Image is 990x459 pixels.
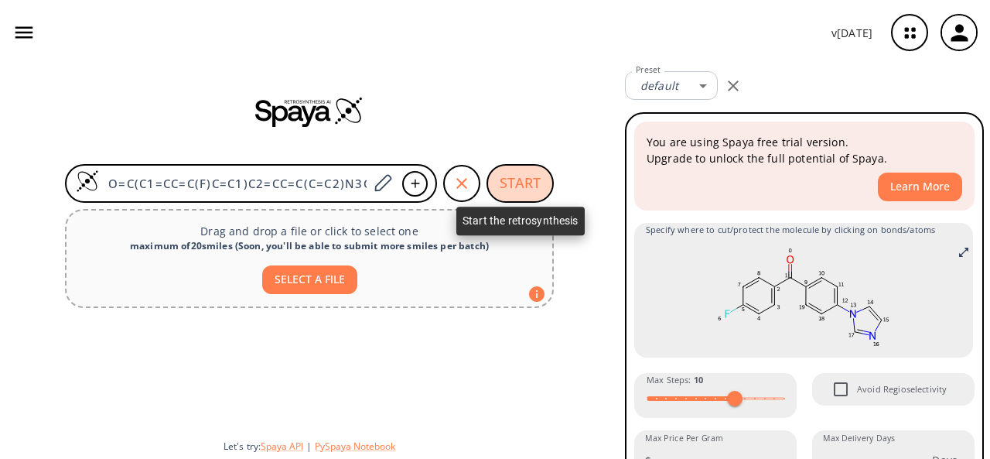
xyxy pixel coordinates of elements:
[636,64,661,76] label: Preset
[645,433,723,444] label: Max Price Per Gram
[456,207,585,235] div: Start the retrosynthesis
[315,440,395,453] button: PySpaya Notebook
[647,134,962,166] p: You are using Spaya free trial version. Upgrade to unlock the full potential of Spaya.
[224,440,613,453] div: Let's try:
[857,382,947,396] span: Avoid Regioselectivity
[303,440,315,453] span: |
[646,243,961,351] svg: O=C(C1=CC=C(F)C=C1)C2=CC=C(C=C2)N3C=CN=C3
[640,78,678,93] em: default
[823,433,895,444] label: Max Delivery Days
[262,265,357,294] button: SELECT A FILE
[824,373,857,406] span: Avoid Regioselectivity
[646,223,961,237] span: Specify where to cut/protect the molecule by clicking on bonds/atoms
[878,173,962,201] button: Learn More
[694,374,703,385] strong: 10
[831,25,872,41] p: v [DATE]
[79,223,540,239] p: Drag and drop a file or click to select one
[647,373,703,387] span: Max Steps :
[255,96,364,127] img: Spaya logo
[261,440,303,453] button: Spaya API
[76,170,99,193] img: Logo Spaya
[958,246,970,259] svg: Full screen
[486,164,554,203] button: START
[99,176,368,191] input: Enter SMILES
[79,239,540,253] div: maximum of 20 smiles ( Soon, you'll be able to submit more smiles per batch )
